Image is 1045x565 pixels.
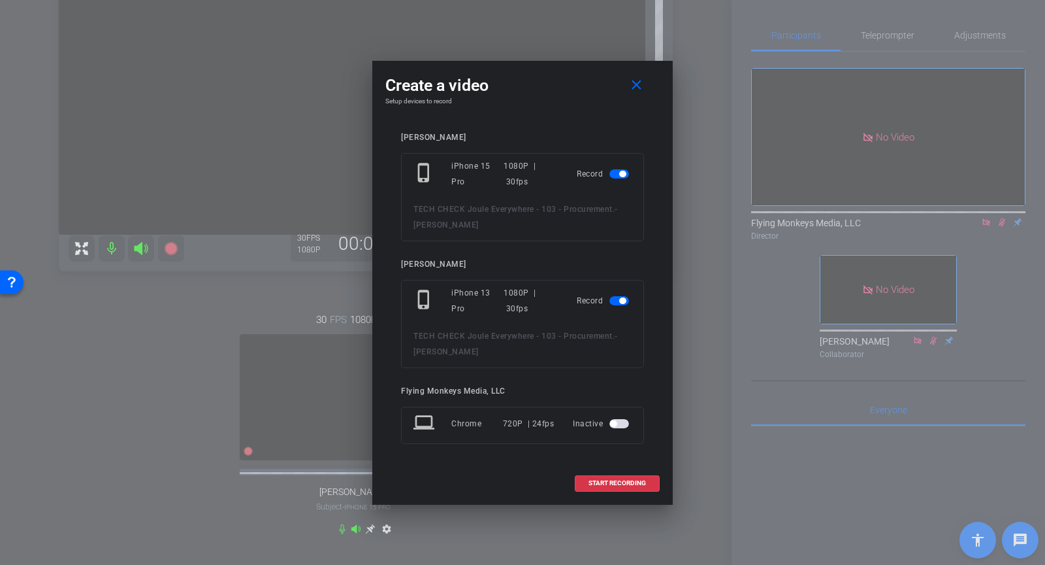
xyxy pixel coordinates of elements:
[401,386,644,396] div: Flying Monkeys Media, LLC
[401,260,644,269] div: [PERSON_NAME]
[588,480,646,487] span: START RECORDING
[401,133,644,143] div: [PERSON_NAME]
[413,162,437,186] mat-icon: phone_iphone
[577,285,632,317] div: Record
[413,347,479,356] span: [PERSON_NAME]
[577,158,632,190] div: Record
[575,475,660,492] button: START RECORDING
[413,289,437,313] mat-icon: phone_iphone
[503,412,555,436] div: 720P | 24fps
[628,77,645,94] mat-icon: close
[451,285,504,317] div: iPhone 13 Pro
[504,158,558,190] div: 1080P | 30fps
[504,285,558,317] div: 1080P | 30fps
[413,412,437,436] mat-icon: laptop
[573,412,632,436] div: Inactive
[413,332,615,341] span: TECH CHECK Joule Everywhere - 103 - Procurement.
[385,97,660,105] h4: Setup devices to record
[451,412,503,436] div: Chrome
[413,205,615,214] span: TECH CHECK Joule Everywhere - 103 - Procurement.
[451,158,504,190] div: iPhone 15 Pro
[615,205,618,214] span: -
[385,74,660,97] div: Create a video
[615,332,618,341] span: -
[413,220,479,230] span: [PERSON_NAME]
